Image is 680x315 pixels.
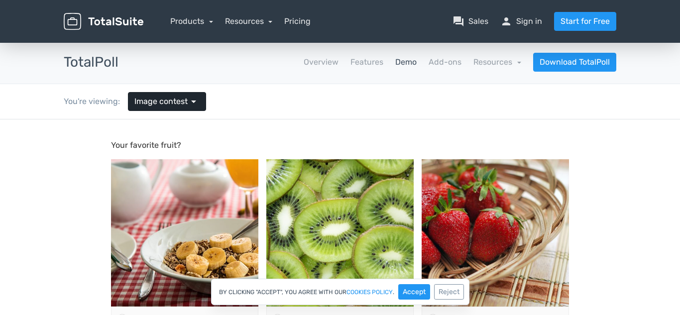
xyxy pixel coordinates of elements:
a: Download TotalPoll [533,53,616,72]
span: Image contest [134,96,188,107]
a: Start for Free [554,12,616,31]
img: TotalSuite for WordPress [64,13,143,30]
a: personSign in [500,15,542,27]
a: Pricing [284,15,311,27]
span: Banana [133,195,162,204]
button: Reject [434,284,464,300]
a: Features [350,56,383,68]
a: cookies policy [346,289,393,295]
a: Overview [304,56,339,68]
p: Your favorite fruit? [111,20,569,32]
span: Strawberry [444,195,485,204]
span: arrow_drop_down [188,96,200,107]
div: You're viewing: [64,96,128,107]
span: person [500,15,512,27]
a: Resources [473,57,521,67]
img: fruit-3246127_1920-500x500.jpg [266,40,414,187]
h3: TotalPoll [64,55,118,70]
a: question_answerSales [453,15,488,27]
span: question_answer [453,15,464,27]
a: Add-ons [429,56,461,68]
a: Image contest arrow_drop_down [128,92,206,111]
button: Accept [398,284,430,300]
img: strawberry-1180048_1920-500x500.jpg [422,40,569,187]
a: Resources [225,16,273,26]
img: cereal-898073_1920-500x500.jpg [111,40,258,187]
a: Products [170,16,213,26]
a: Demo [395,56,417,68]
span: Kiwi [288,195,304,204]
div: By clicking "Accept", you agree with our . [211,279,469,305]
